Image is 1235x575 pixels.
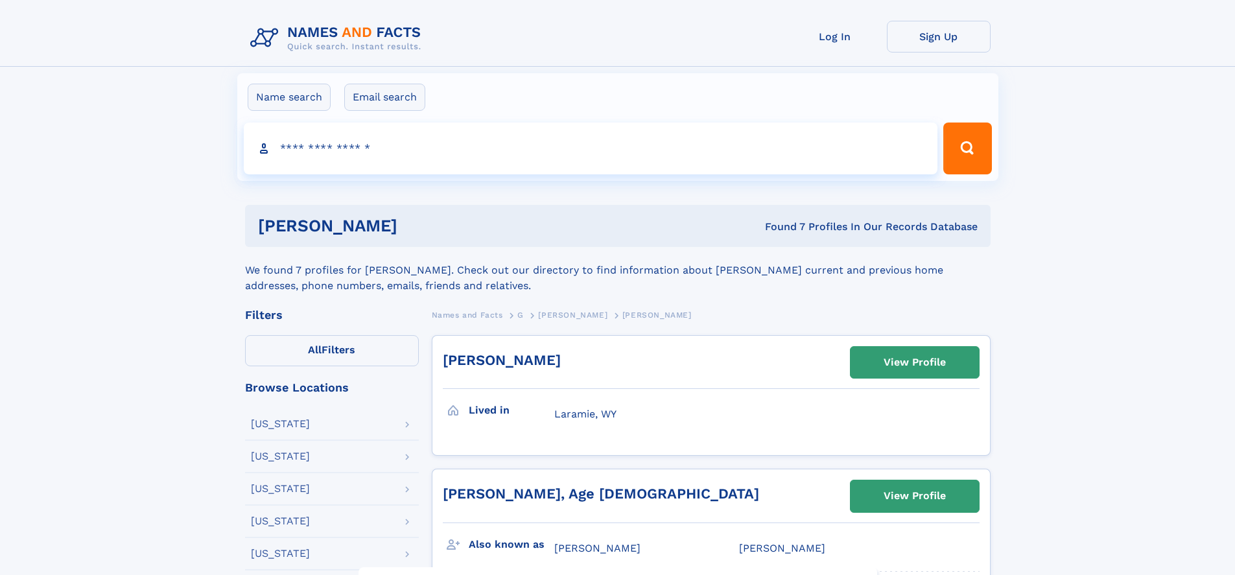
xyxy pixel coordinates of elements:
[851,347,979,378] a: View Profile
[258,218,582,234] h1: [PERSON_NAME]
[554,408,617,420] span: Laramie, WY
[251,548,310,559] div: [US_STATE]
[887,21,991,53] a: Sign Up
[538,307,607,323] a: [PERSON_NAME]
[251,484,310,494] div: [US_STATE]
[884,481,946,511] div: View Profile
[248,84,331,111] label: Name search
[517,307,524,323] a: G
[251,419,310,429] div: [US_STATE]
[884,347,946,377] div: View Profile
[851,480,979,511] a: View Profile
[344,84,425,111] label: Email search
[251,516,310,526] div: [US_STATE]
[783,21,887,53] a: Log In
[432,307,503,323] a: Names and Facts
[622,311,692,320] span: [PERSON_NAME]
[943,123,991,174] button: Search Button
[245,335,419,366] label: Filters
[443,486,759,502] a: [PERSON_NAME], Age [DEMOGRAPHIC_DATA]
[517,311,524,320] span: G
[308,344,322,356] span: All
[554,542,641,554] span: [PERSON_NAME]
[469,534,554,556] h3: Also known as
[469,399,554,421] h3: Lived in
[443,352,561,368] a: [PERSON_NAME]
[245,382,419,393] div: Browse Locations
[739,542,825,554] span: [PERSON_NAME]
[581,220,978,234] div: Found 7 Profiles In Our Records Database
[244,123,938,174] input: search input
[245,247,991,294] div: We found 7 profiles for [PERSON_NAME]. Check out our directory to find information about [PERSON_...
[538,311,607,320] span: [PERSON_NAME]
[251,451,310,462] div: [US_STATE]
[245,21,432,56] img: Logo Names and Facts
[245,309,419,321] div: Filters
